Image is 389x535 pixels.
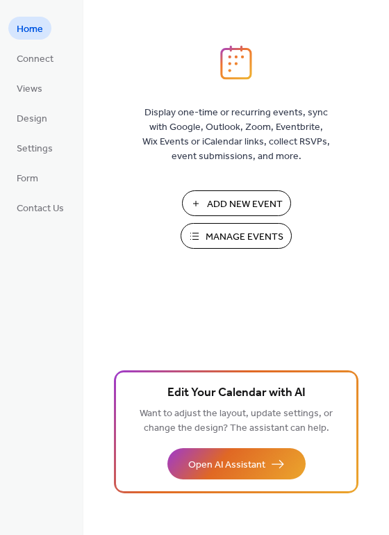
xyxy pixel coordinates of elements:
a: Contact Us [8,196,72,219]
a: Settings [8,136,61,159]
span: Contact Us [17,201,64,216]
span: Connect [17,52,53,67]
a: Form [8,166,47,189]
span: Settings [17,142,53,156]
img: logo_icon.svg [220,45,252,80]
span: Design [17,112,47,126]
span: Display one-time or recurring events, sync with Google, Outlook, Zoom, Eventbrite, Wix Events or ... [142,106,330,164]
a: Views [8,76,51,99]
span: Open AI Assistant [188,458,265,472]
button: Add New Event [182,190,291,216]
button: Manage Events [181,223,292,249]
span: Edit Your Calendar with AI [167,384,306,403]
span: Home [17,22,43,37]
a: Home [8,17,51,40]
span: Want to adjust the layout, update settings, or change the design? The assistant can help. [140,404,333,438]
span: Views [17,82,42,97]
button: Open AI Assistant [167,448,306,479]
span: Form [17,172,38,186]
a: Design [8,106,56,129]
span: Add New Event [207,197,283,212]
span: Manage Events [206,230,283,245]
a: Connect [8,47,62,69]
